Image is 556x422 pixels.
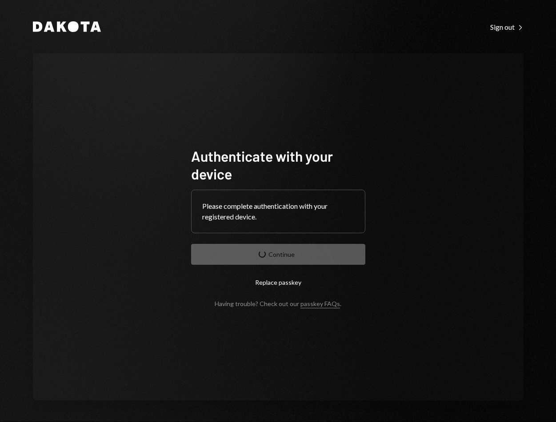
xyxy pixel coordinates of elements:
[191,272,365,293] button: Replace passkey
[202,201,354,222] div: Please complete authentication with your registered device.
[490,23,524,32] div: Sign out
[490,22,524,32] a: Sign out
[191,147,365,183] h1: Authenticate with your device
[300,300,340,308] a: passkey FAQs
[215,300,341,307] div: Having trouble? Check out our .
